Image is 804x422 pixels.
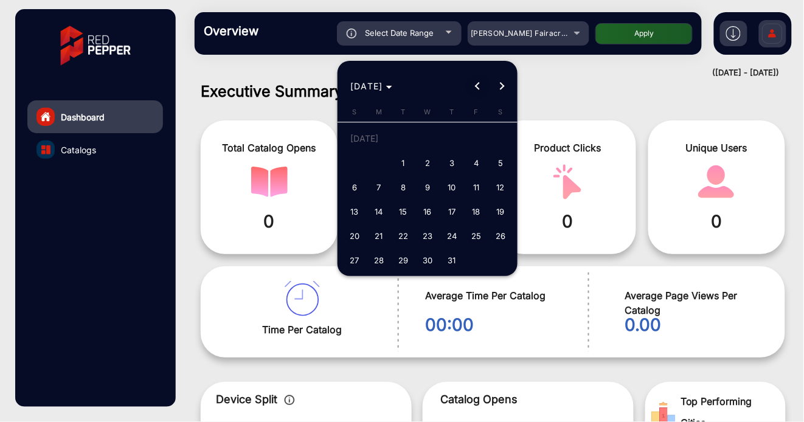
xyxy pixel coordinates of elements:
[353,108,357,116] span: S
[392,201,414,223] span: 15
[415,248,440,272] button: July 30, 2025
[490,201,511,223] span: 19
[464,224,488,248] button: July 25, 2025
[342,175,367,199] button: July 6, 2025
[441,249,463,271] span: 31
[488,175,513,199] button: July 12, 2025
[342,248,367,272] button: July 27, 2025
[488,151,513,175] button: July 5, 2025
[417,201,438,223] span: 16
[368,249,390,271] span: 28
[441,176,463,198] span: 10
[342,126,513,151] td: [DATE]
[367,224,391,248] button: July 21, 2025
[425,108,431,116] span: W
[392,176,414,198] span: 8
[344,176,366,198] span: 6
[401,108,406,116] span: T
[345,75,397,97] button: Choose month and year
[342,224,367,248] button: July 20, 2025
[367,199,391,224] button: July 14, 2025
[465,201,487,223] span: 18
[440,199,464,224] button: July 17, 2025
[490,176,511,198] span: 12
[490,152,511,174] span: 5
[465,176,487,198] span: 11
[464,175,488,199] button: July 11, 2025
[465,152,487,174] span: 4
[367,248,391,272] button: July 28, 2025
[440,175,464,199] button: July 10, 2025
[391,248,415,272] button: July 29, 2025
[488,199,513,224] button: July 19, 2025
[376,108,382,116] span: M
[391,175,415,199] button: July 8, 2025
[392,225,414,247] span: 22
[391,224,415,248] button: July 22, 2025
[474,108,479,116] span: F
[440,248,464,272] button: July 31, 2025
[415,199,440,224] button: July 16, 2025
[368,176,390,198] span: 7
[417,249,438,271] span: 30
[415,175,440,199] button: July 9, 2025
[391,199,415,224] button: July 15, 2025
[417,176,438,198] span: 9
[368,201,390,223] span: 14
[464,199,488,224] button: July 18, 2025
[417,225,438,247] span: 23
[391,151,415,175] button: July 1, 2025
[367,175,391,199] button: July 7, 2025
[415,224,440,248] button: July 23, 2025
[350,81,383,91] span: [DATE]
[499,108,503,116] span: S
[344,225,366,247] span: 20
[415,151,440,175] button: July 2, 2025
[450,108,454,116] span: T
[441,225,463,247] span: 24
[417,152,438,174] span: 2
[392,152,414,174] span: 1
[490,225,511,247] span: 26
[368,225,390,247] span: 21
[490,74,515,99] button: Next month
[441,152,463,174] span: 3
[488,224,513,248] button: July 26, 2025
[344,249,366,271] span: 27
[441,201,463,223] span: 17
[392,249,414,271] span: 29
[466,74,490,99] button: Previous month
[440,224,464,248] button: July 24, 2025
[344,201,366,223] span: 13
[465,225,487,247] span: 25
[440,151,464,175] button: July 3, 2025
[464,151,488,175] button: July 4, 2025
[342,199,367,224] button: July 13, 2025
